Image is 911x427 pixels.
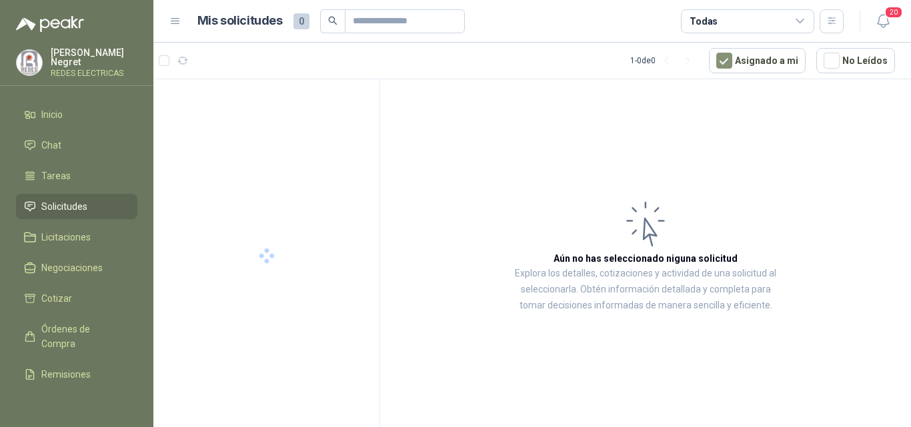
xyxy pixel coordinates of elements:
p: Explora los detalles, cotizaciones y actividad de una solicitud al seleccionarla. Obtén informaci... [514,266,778,314]
a: Chat [16,133,137,158]
span: 20 [884,6,903,19]
span: Chat [41,138,61,153]
span: Negociaciones [41,260,103,275]
h1: Mis solicitudes [197,11,283,31]
a: Remisiones [16,362,137,387]
span: Cotizar [41,291,72,306]
span: Solicitudes [41,199,87,214]
button: Asignado a mi [709,48,806,73]
a: Inicio [16,102,137,127]
a: Órdenes de Compra [16,316,137,356]
span: search [328,16,337,25]
a: Configuración [16,392,137,418]
p: [PERSON_NAME] Negret [51,48,137,67]
a: Tareas [16,163,137,189]
a: Negociaciones [16,255,137,280]
div: Todas [690,14,718,29]
button: 20 [871,9,895,33]
div: 1 - 0 de 0 [630,50,698,71]
span: Remisiones [41,367,91,382]
span: 0 [293,13,309,29]
span: Licitaciones [41,230,91,244]
h3: Aún no has seleccionado niguna solicitud [554,251,738,266]
img: Logo peakr [16,16,84,32]
span: Tareas [41,169,71,183]
a: Licitaciones [16,224,137,250]
a: Solicitudes [16,194,137,219]
span: Órdenes de Compra [41,322,125,351]
span: Inicio [41,107,63,122]
a: Cotizar [16,286,137,311]
p: REDES ELECTRICAS [51,69,137,77]
img: Company Logo [17,50,42,75]
button: No Leídos [816,48,895,73]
